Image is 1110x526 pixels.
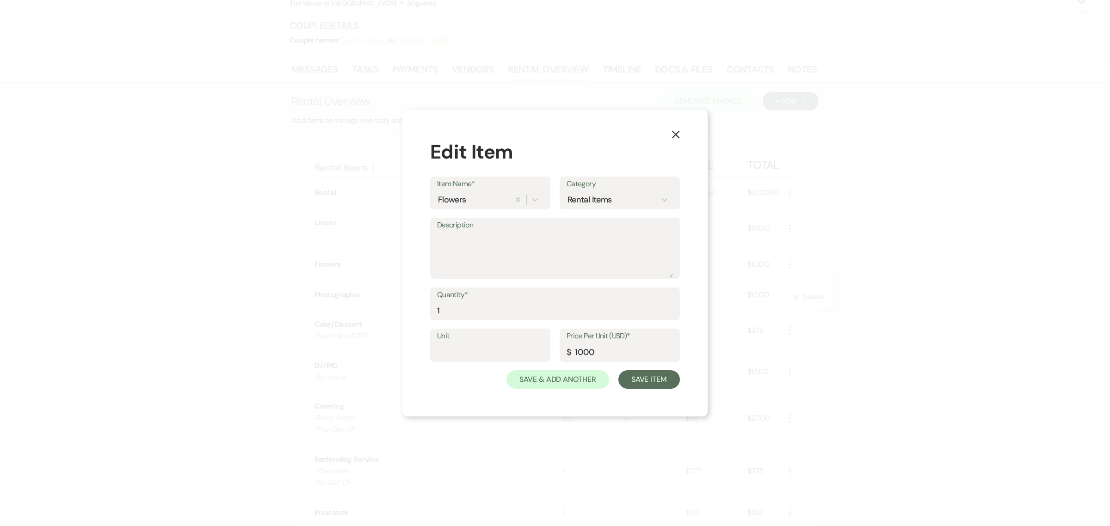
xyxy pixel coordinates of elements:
[438,193,466,206] div: Flowers
[567,330,673,343] label: Price Per Unit (USD)*
[618,370,680,389] button: Save Item
[567,346,571,359] div: $
[437,177,543,191] label: Item Name*
[567,193,611,206] div: Rental Items
[430,137,680,166] div: Edit Item
[506,370,609,389] button: Save & Add Another
[437,330,543,343] label: Unit
[567,177,673,191] label: Category
[437,288,673,302] label: Quantity*
[437,219,673,232] label: Description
